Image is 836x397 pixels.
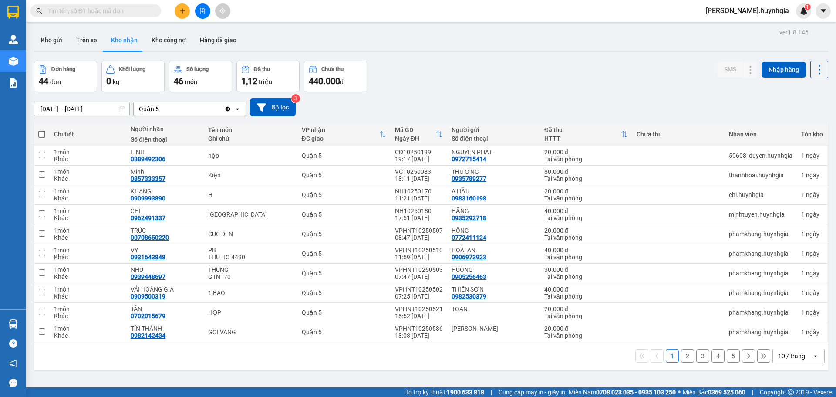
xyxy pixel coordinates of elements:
[544,126,621,133] div: Đã thu
[544,195,628,202] div: Tại văn phòng
[395,126,436,133] div: Mã GD
[699,5,796,16] span: [PERSON_NAME].huynhgia
[208,152,293,159] div: hộp
[54,305,122,312] div: 1 món
[452,286,536,293] div: THIÊN SƠN
[54,149,122,156] div: 1 món
[762,62,806,78] button: Nhập hàng
[54,188,122,195] div: 1 món
[452,126,536,133] div: Người gửi
[801,211,823,218] div: 1
[297,123,391,146] th: Toggle SortBy
[729,329,792,336] div: phamkhang.huynhgia
[169,61,232,92] button: Số lượng46món
[208,135,293,142] div: Ghi chú
[131,188,199,195] div: KHANG
[9,57,18,66] img: warehouse-icon
[54,234,122,241] div: Khác
[131,207,199,214] div: CHI
[219,8,226,14] span: aim
[395,332,443,339] div: 18:03 [DATE]
[696,349,709,363] button: 3
[729,270,792,277] div: phamkhang.huynhgia
[215,3,230,19] button: aim
[404,387,484,397] span: Hỗ trợ kỹ thuật:
[131,126,199,132] div: Người nhận
[544,135,621,142] div: HTTT
[131,168,199,175] div: Minh
[302,309,386,316] div: Quận 5
[801,231,823,238] div: 1
[208,191,293,198] div: H
[9,78,18,88] img: solution-icon
[302,172,386,179] div: Quận 5
[544,293,628,300] div: Tại văn phòng
[395,227,443,234] div: VPHNT10250507
[321,66,344,72] div: Chưa thu
[145,30,193,51] button: Kho công nợ
[491,387,492,397] span: |
[208,231,293,238] div: CUC DEN
[9,339,17,348] span: question-circle
[544,214,628,221] div: Tại văn phòng
[395,188,443,195] div: NH10250170
[729,289,792,296] div: phamkhang.huynhgia
[499,387,566,397] span: Cung cấp máy in - giấy in:
[801,191,823,198] div: 1
[806,231,819,238] span: ngày
[291,94,300,103] sup: 3
[54,214,122,221] div: Khác
[131,332,165,339] div: 0982142434
[236,61,300,92] button: Đã thu1,12 triệu
[54,254,122,261] div: Khác
[452,156,486,163] div: 0972715414
[54,175,122,182] div: Khác
[729,172,792,179] div: thanhhoai.huynhgia
[788,389,794,395] span: copyright
[806,289,819,296] span: ngày
[106,76,111,86] span: 0
[395,325,443,332] div: VPHNT10250536
[801,152,823,159] div: 1
[395,273,443,280] div: 07:47 [DATE]
[131,266,199,273] div: NHU
[185,78,197,85] span: món
[452,207,536,214] div: HẰNG
[452,168,536,175] div: THƯƠNG
[452,273,486,280] div: 0905256463
[69,30,104,51] button: Trên xe
[452,325,536,332] div: MAI THÁI KHẢI
[391,123,447,146] th: Toggle SortBy
[160,105,161,113] input: Selected Quận 5.
[36,8,42,14] span: search
[395,195,443,202] div: 11:21 [DATE]
[395,207,443,214] div: NH10250180
[806,309,819,316] span: ngày
[208,329,293,336] div: GÓI VÀNG
[801,172,823,179] div: 1
[800,7,808,15] img: icon-new-feature
[544,254,628,261] div: Tại văn phòng
[729,231,792,238] div: phamkhang.huynhgia
[801,329,823,336] div: 1
[683,387,745,397] span: Miền Bắc
[186,66,209,72] div: Số lượng
[801,250,823,257] div: 1
[711,349,725,363] button: 4
[50,78,61,85] span: đơn
[729,152,792,159] div: 50608_duyen.huynhgia
[131,293,165,300] div: 0909500319
[119,66,145,72] div: Khối lượng
[254,66,270,72] div: Đã thu
[34,61,97,92] button: Đơn hàng44đơn
[678,390,681,394] span: ⚪️
[234,105,241,112] svg: open
[302,270,386,277] div: Quận 5
[395,214,443,221] div: 17:51 [DATE]
[250,98,296,116] button: Bộ lọc
[174,76,183,86] span: 46
[131,254,165,261] div: 0931643848
[666,349,679,363] button: 1
[801,289,823,296] div: 1
[729,131,792,138] div: Nhân viên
